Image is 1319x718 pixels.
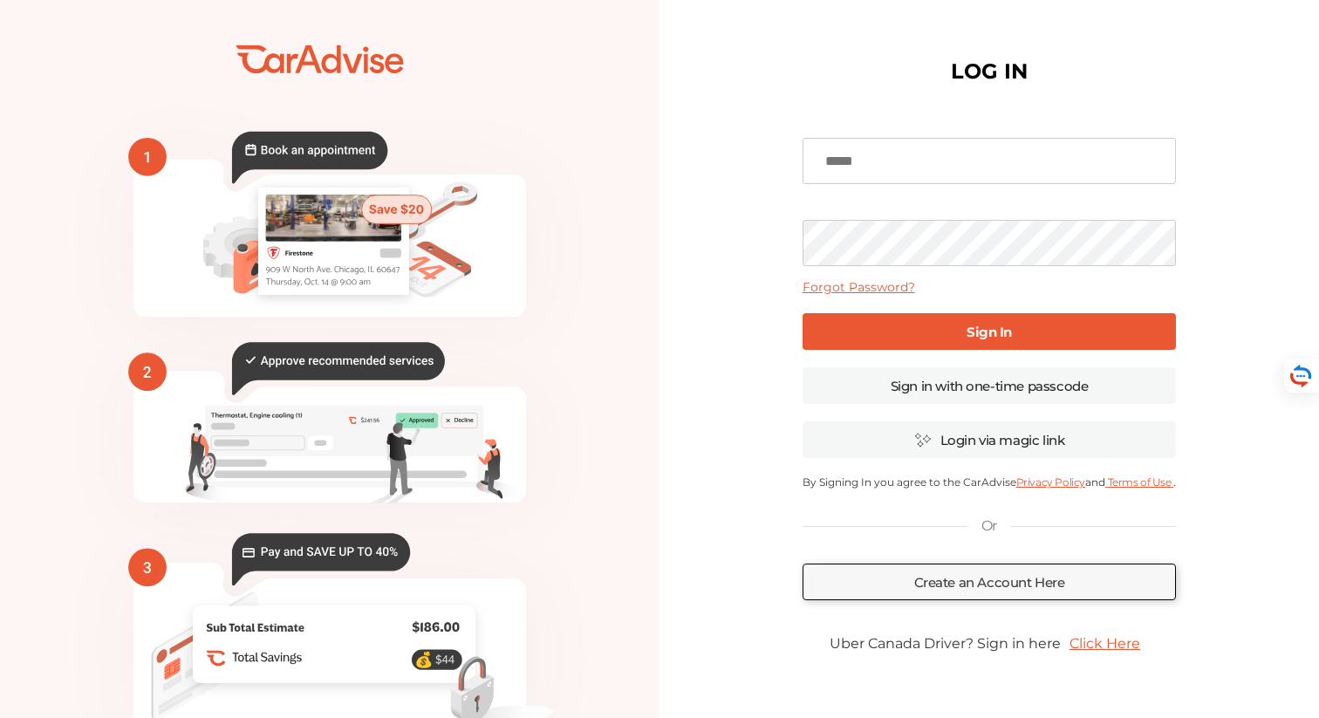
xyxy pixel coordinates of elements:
a: Click Here [1061,626,1149,660]
span: Uber Canada Driver? Sign in here [830,635,1061,652]
a: Sign In [803,313,1177,350]
img: magic_icon.32c66aac.svg [914,432,932,448]
p: Or [981,516,997,536]
a: Privacy Policy [1016,475,1085,489]
h1: LOG IN [951,63,1028,80]
a: Login via magic link [803,421,1177,458]
p: By Signing In you agree to the CarAdvise and . [803,475,1177,489]
a: Create an Account Here [803,564,1177,600]
a: Forgot Password? [803,279,915,295]
a: Terms of Use [1105,475,1173,489]
text: 💰 [414,651,434,669]
a: Sign in with one-time passcode [803,367,1177,404]
b: Sign In [967,324,1012,340]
